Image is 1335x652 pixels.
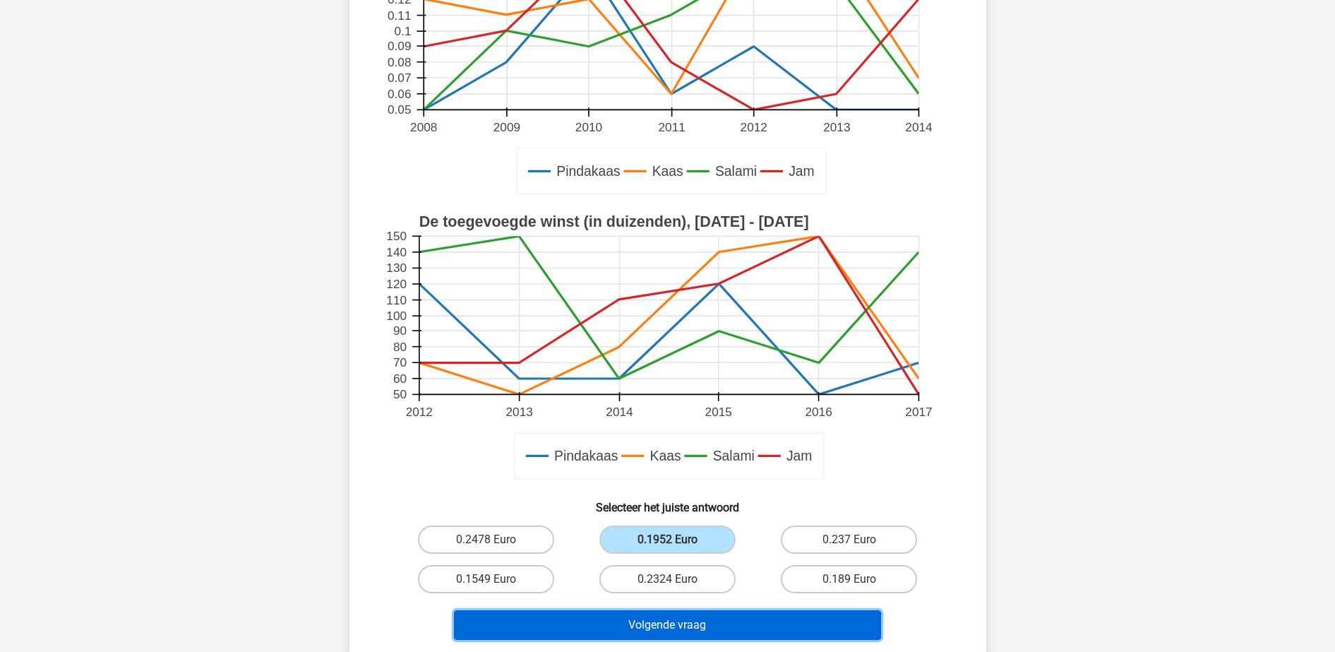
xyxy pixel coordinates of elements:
[386,230,407,244] text: 150
[388,8,411,23] text: 0.11
[388,55,411,69] text: 0.08
[393,324,406,338] text: 90
[905,405,932,419] text: 2017
[805,405,832,419] text: 2016
[556,164,620,179] text: Pindakaas
[789,164,815,179] text: Jam
[386,277,407,291] text: 120
[554,449,618,464] text: Pindakaas
[705,405,731,419] text: 2015
[652,164,683,179] text: Kaas
[786,449,812,464] text: Jam
[599,565,736,593] label: 0.2324 Euro
[419,213,808,230] text: De toegevoegde winst (in duizenden), [DATE] - [DATE]
[599,526,736,554] label: 0.1952 Euro
[388,39,411,53] text: 0.09
[388,71,411,85] text: 0.07
[781,526,917,554] label: 0.237 Euro
[394,24,411,38] text: 0.1
[386,293,407,307] text: 110
[393,388,406,402] text: 50
[905,120,933,134] text: 2014
[386,261,407,275] text: 130
[418,565,554,593] label: 0.1549 Euro
[372,490,964,514] h6: Selecteer het juiste antwoord
[388,103,411,117] text: 0.05
[649,449,681,464] text: Kaas
[386,309,407,323] text: 100
[393,340,406,354] text: 80
[393,355,406,369] text: 70
[658,120,685,134] text: 2011
[575,120,601,134] text: 2010
[712,449,754,464] text: Salami
[393,372,406,386] text: 60
[386,245,407,259] text: 140
[388,87,411,101] text: 0.06
[454,610,881,640] button: Volgende vraag
[418,526,554,554] label: 0.2478 Euro
[606,405,633,419] text: 2014
[505,405,532,419] text: 2013
[493,120,520,134] text: 2009
[740,120,767,134] text: 2012
[405,405,432,419] text: 2012
[781,565,917,593] label: 0.189 Euro
[823,120,850,134] text: 2013
[410,120,437,134] text: 2008
[714,164,756,179] text: Salami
